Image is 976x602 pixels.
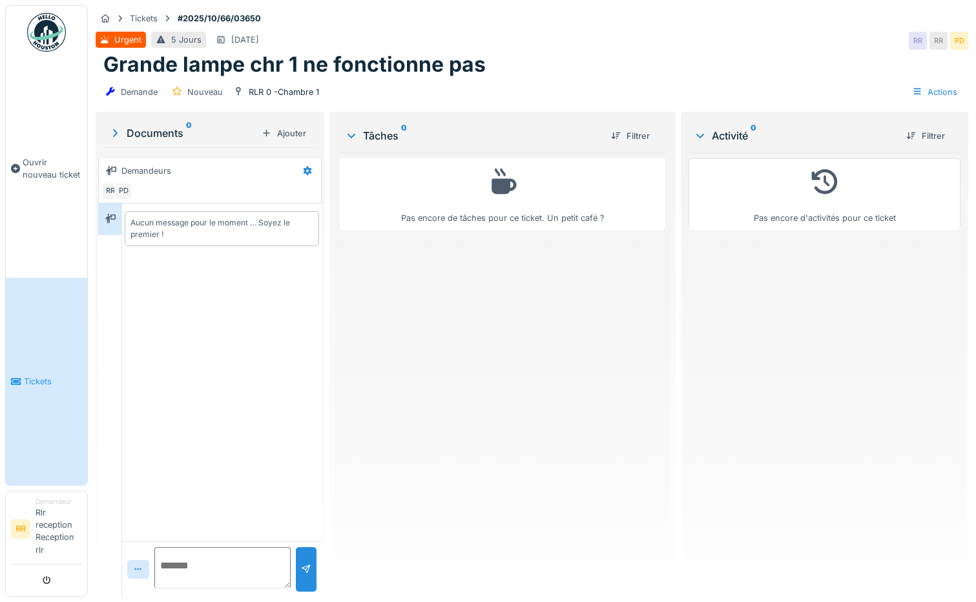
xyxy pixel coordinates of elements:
li: Rlr reception Reception rlr [36,497,82,561]
div: Documents [109,125,256,141]
div: Aucun message pour le moment … Soyez le premier ! [130,217,313,240]
div: Tâches [345,128,601,143]
span: Tickets [24,375,82,388]
div: Filtrer [606,127,655,145]
div: [DATE] [231,34,259,46]
div: Urgent [114,34,141,46]
div: Demandeur [36,497,82,506]
div: Ajouter [256,125,311,142]
li: RR [11,519,30,539]
div: Demande [121,86,158,98]
img: Badge_color-CXgf-gQk.svg [27,13,66,52]
span: Ouvrir nouveau ticket [23,156,82,181]
div: Filtrer [901,127,950,145]
sup: 0 [751,128,756,143]
div: Tickets [130,12,158,25]
div: Actions [906,83,963,101]
strong: #2025/10/66/03650 [172,12,266,25]
div: RR [101,182,119,200]
a: RR DemandeurRlr reception Reception rlr [11,497,82,565]
sup: 0 [186,125,192,141]
div: Demandeurs [121,165,171,177]
div: Pas encore de tâches pour ce ticket. Un petit café ? [348,164,657,224]
div: Pas encore d'activités pour ce ticket [697,164,952,224]
div: PD [114,182,132,200]
h1: Grande lampe chr 1 ne fonctionne pas [103,52,486,77]
div: RR [929,32,948,50]
div: RLR 0 -Chambre 1 [249,86,319,98]
div: RR [909,32,927,50]
div: Activité [694,128,896,143]
a: Tickets [6,278,87,484]
div: 5 Jours [171,34,202,46]
div: PD [950,32,968,50]
a: Ouvrir nouveau ticket [6,59,87,278]
div: Nouveau [187,86,223,98]
sup: 0 [401,128,407,143]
